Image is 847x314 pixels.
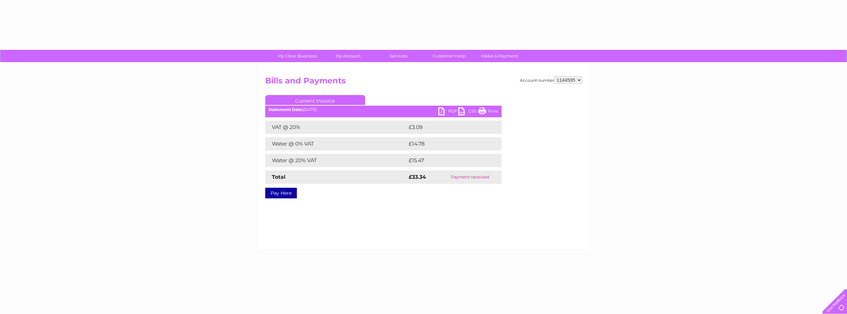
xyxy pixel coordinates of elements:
a: PDF [438,107,458,117]
td: Payment received [438,170,501,184]
a: My Clear Business [270,50,325,62]
a: Print [478,107,498,117]
td: £14.78 [407,137,488,151]
td: £15.47 [407,154,487,167]
td: Water @ 20% VAT [265,154,407,167]
a: CSV [458,107,478,117]
a: Pay Here [265,188,297,198]
strong: Total [272,174,286,180]
td: £3.09 [407,121,486,134]
a: My Account [320,50,375,62]
a: Services [371,50,426,62]
h2: Bills and Payments [265,76,582,89]
a: Make A Payment [472,50,527,62]
div: Account number [520,76,582,84]
td: VAT @ 20% [265,121,407,134]
a: Current Invoice [265,95,365,105]
a: Customer Help [422,50,477,62]
b: Statement Date: [269,107,303,112]
strong: £33.34 [409,174,426,180]
div: [DATE] [265,107,502,112]
td: Water @ 0% VAT [265,137,407,151]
